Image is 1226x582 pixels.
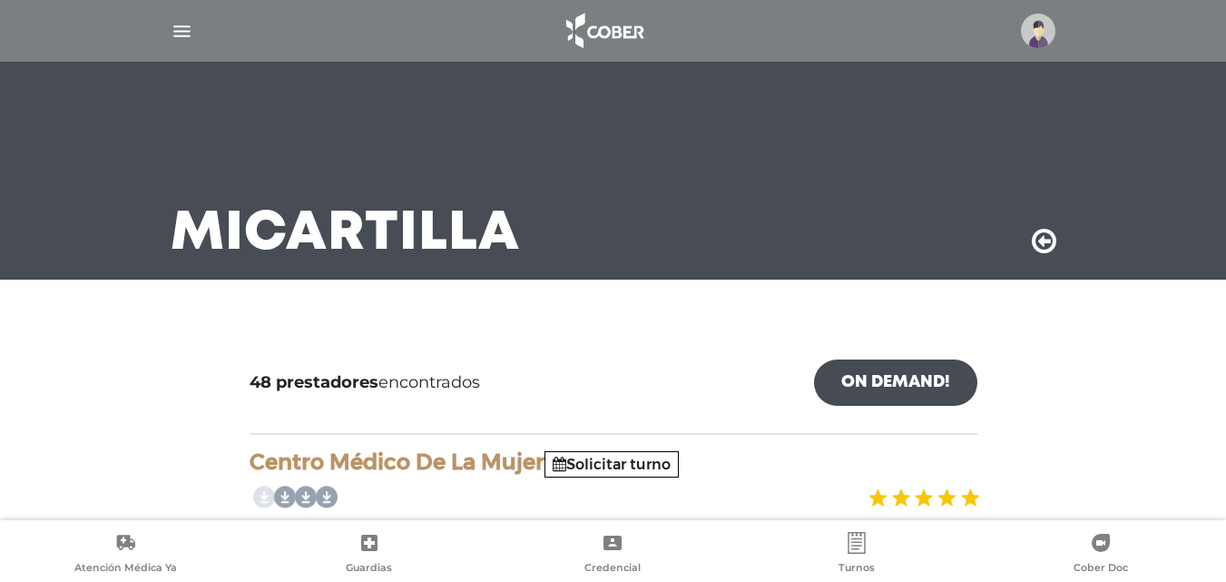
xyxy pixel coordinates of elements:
a: Atención Médica Ya [4,532,248,578]
span: Guardias [346,561,392,577]
img: Cober_menu-lines-white.svg [171,20,193,43]
span: Turnos [839,561,875,577]
img: estrellas_badge.png [866,478,980,518]
a: On Demand! [814,360,977,406]
span: encontrados [250,370,480,395]
a: Cober Doc [978,532,1222,578]
a: Credencial [491,532,735,578]
a: Guardias [248,532,492,578]
b: 48 prestadores [250,372,378,392]
img: profile-placeholder.svg [1021,14,1055,48]
a: Turnos [735,532,979,578]
a: Solicitar turno [553,456,671,473]
span: Cober Doc [1074,561,1128,577]
span: Credencial [584,561,641,577]
span: Atención Médica Ya [74,561,177,577]
h4: Centro Médico De La Mujer [250,449,977,476]
img: logo_cober_home-white.png [556,9,652,53]
h3: Mi Cartilla [171,211,520,258]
